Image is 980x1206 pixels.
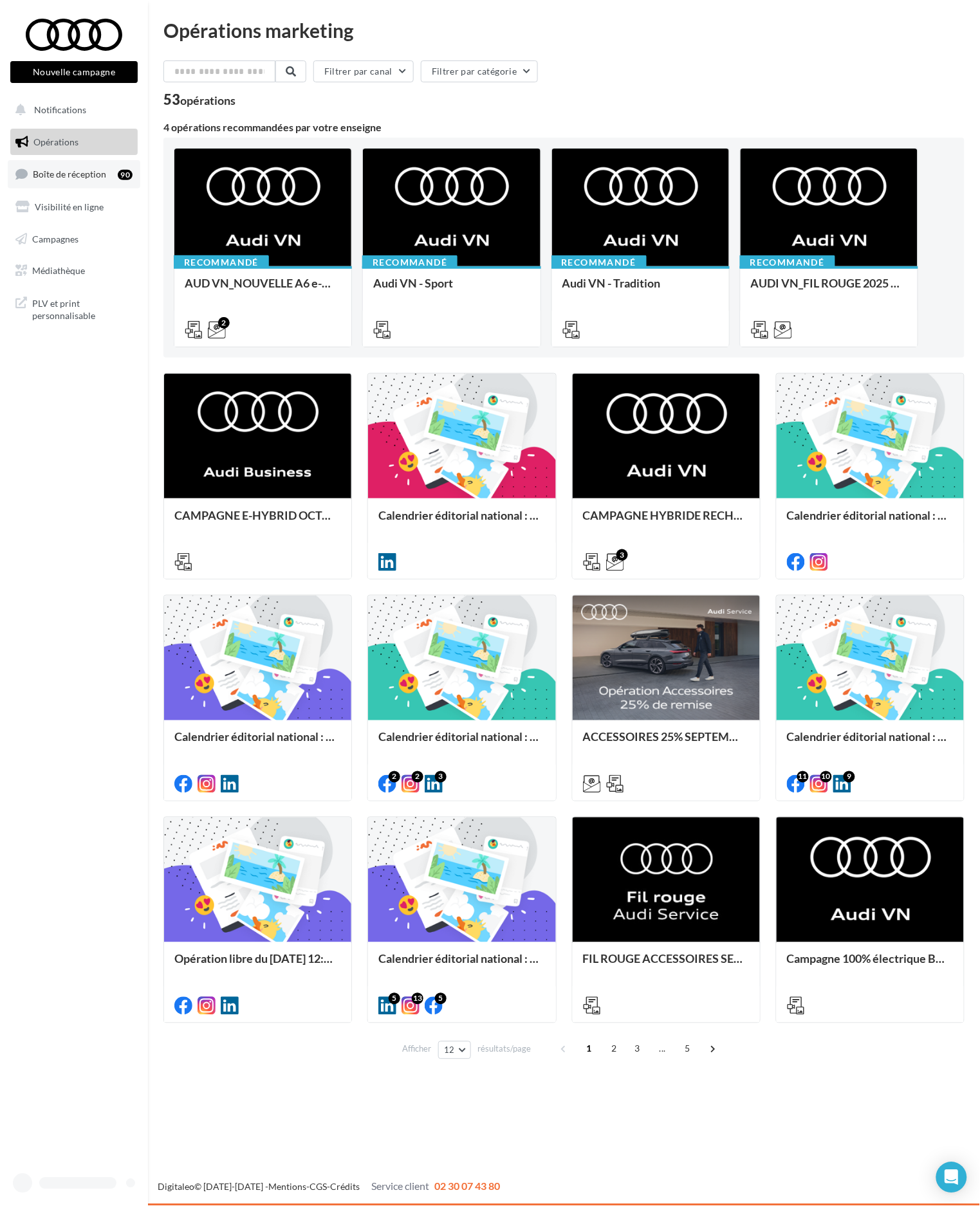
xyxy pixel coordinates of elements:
[118,170,133,180] div: 90
[435,771,447,783] div: 3
[8,160,140,188] a: Boîte de réception90
[378,509,545,534] div: Calendrier éditorial national : semaine du 22.09 au 28.09
[751,277,907,302] div: AUDI VN_FIL ROUGE 2025 - A1, Q2, Q3, Q5 et Q4 e-tron
[163,21,965,40] div: Opérations marketing
[8,226,140,253] a: Campagnes
[421,60,538,82] button: Filtrer par catégorie
[35,201,104,212] span: Visibilité en ligne
[438,1041,471,1059] button: 12
[268,1182,306,1192] a: Mentions
[34,104,86,115] span: Notifications
[32,295,133,322] span: PLV et print personnalisable
[8,194,140,221] a: Visibilité en ligne
[787,953,954,978] div: Campagne 100% électrique BEV Septembre
[362,255,458,270] div: Recommandé
[583,953,750,978] div: FIL ROUGE ACCESSOIRES SEPTEMBRE - AUDI SERVICE
[797,771,809,783] div: 11
[158,1182,500,1192] span: © [DATE]-[DATE] - - -
[371,1180,429,1192] span: Service client
[32,265,85,276] span: Médiathèque
[787,731,954,756] div: Calendrier éditorial national : du 02.09 au 09.09
[163,122,965,132] div: 4 opérations recommandées par votre enseigne
[616,549,628,561] div: 3
[330,1182,360,1192] a: Crédits
[174,509,341,534] div: CAMPAGNE E-HYBRID OCTOBRE B2B
[389,993,400,1005] div: 5
[174,731,341,756] div: Calendrier éditorial national : semaine du 08.09 au 14.09
[10,61,138,83] button: Nouvelle campagne
[478,1043,532,1055] span: résultats/page
[652,1039,673,1059] span: ...
[844,771,855,783] div: 9
[8,96,135,123] button: Notifications
[820,771,832,783] div: 10
[8,129,140,156] a: Opérations
[8,257,140,284] a: Médiathèque
[180,95,236,106] div: opérations
[604,1039,625,1059] span: 2
[579,1039,600,1059] span: 1
[551,255,647,270] div: Recommandé
[562,277,719,302] div: Audi VN - Tradition
[389,771,400,783] div: 2
[627,1039,648,1059] span: 3
[412,771,423,783] div: 2
[174,255,269,270] div: Recommandé
[435,993,447,1005] div: 5
[8,289,140,327] a: PLV et print personnalisable
[583,509,750,534] div: CAMPAGNE HYBRIDE RECHARGEABLE
[310,1182,327,1192] a: CGS
[402,1043,431,1055] span: Afficher
[378,953,545,978] div: Calendrier éditorial national : semaine du 25.08 au 31.08
[740,255,835,270] div: Recommandé
[163,93,236,107] div: 53
[185,277,341,302] div: AUD VN_NOUVELLE A6 e-tron
[583,731,750,756] div: ACCESSOIRES 25% SEPTEMBRE - AUDI SERVICE
[434,1180,500,1192] span: 02 30 07 43 80
[373,277,530,302] div: Audi VN - Sport
[378,731,545,756] div: Calendrier éditorial national : du 02.09 au 15.09
[787,509,954,534] div: Calendrier éditorial national : semaine du 15.09 au 21.09
[218,317,230,329] div: 2
[678,1039,698,1059] span: 5
[412,993,423,1005] div: 13
[174,953,341,978] div: Opération libre du [DATE] 12:06
[33,136,79,147] span: Opérations
[444,1045,455,1055] span: 12
[936,1162,967,1193] div: Open Intercom Messenger
[32,233,79,244] span: Campagnes
[33,169,106,179] span: Boîte de réception
[313,60,414,82] button: Filtrer par canal
[158,1182,194,1192] a: Digitaleo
